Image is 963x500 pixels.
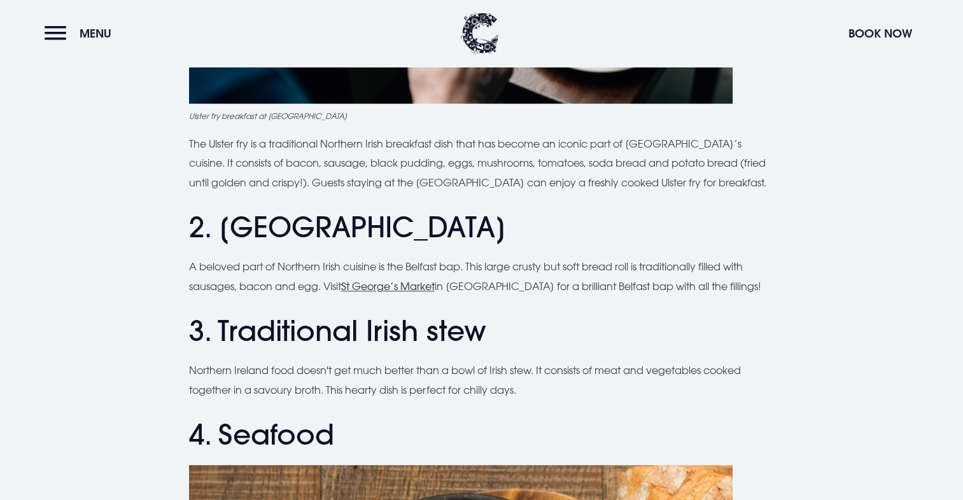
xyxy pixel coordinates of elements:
[842,20,918,47] button: Book Now
[189,361,775,399] p: Northern Ireland food doesn't get much better than a bowl of Irish stew. It consists of meat and ...
[189,134,775,192] p: The Ulster fry is a traditional Northern Irish breakfast dish that has become an iconic part of [...
[80,26,111,41] span: Menu
[189,418,775,452] h2: 4. Seafood
[45,20,118,47] button: Menu
[189,211,775,244] h2: 2. [GEOGRAPHIC_DATA]
[189,110,775,122] figcaption: Ulster fry breakfast at [GEOGRAPHIC_DATA]
[461,13,499,54] img: Clandeboye Lodge
[189,314,775,348] h2: 3. Traditional Irish stew
[189,257,775,296] p: A beloved part of Northern Irish cuisine is the Belfast bap. This large crusty but soft bread rol...
[341,280,435,293] a: St George’s Market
